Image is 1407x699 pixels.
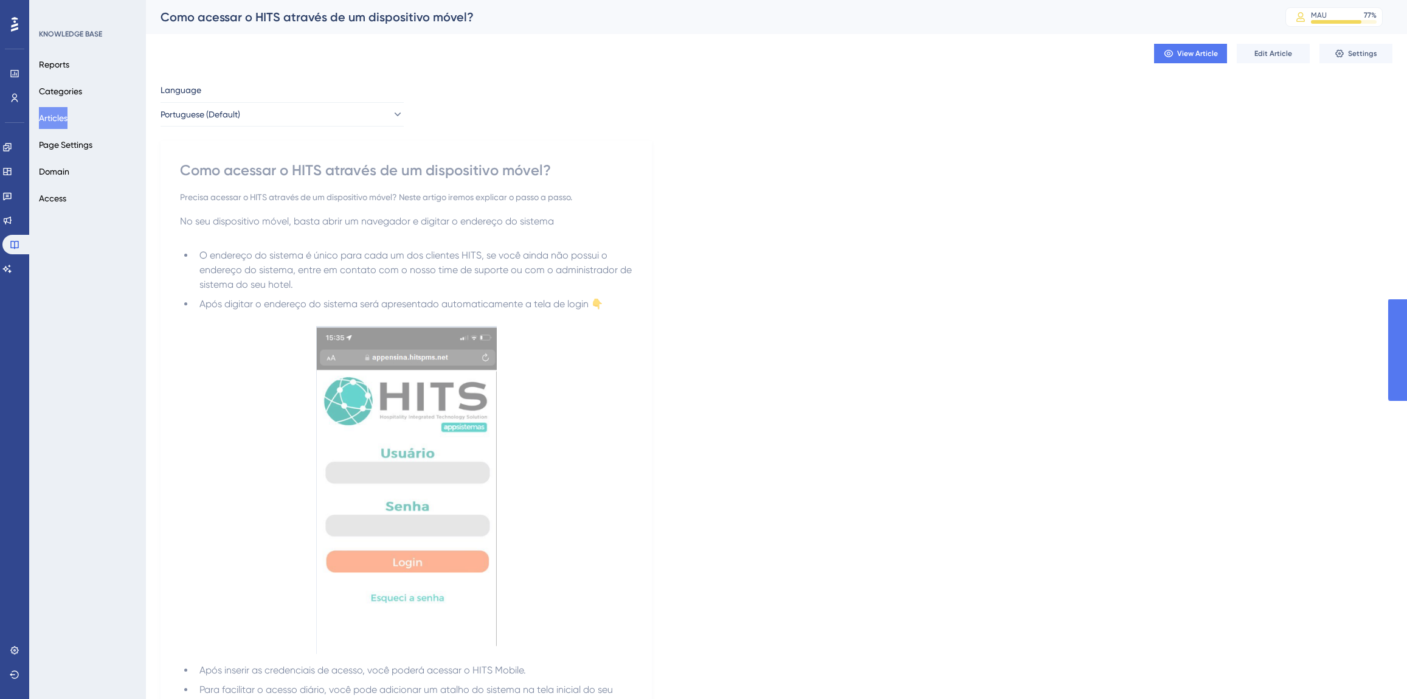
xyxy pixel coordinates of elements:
span: Portuguese (Default) [161,107,240,122]
span: O endereço do sistema é único para cada um dos clientes HITS, se você ainda não possui o endereço... [199,249,634,290]
span: Após inserir as credenciais de acesso, você poderá acessar o HITS Mobile. [199,664,526,676]
div: Como acessar o HITS através de um dispositivo móvel? [180,161,632,180]
button: Settings [1319,44,1392,63]
span: Edit Article [1254,49,1292,58]
button: Reports [39,54,69,75]
span: No seu dispositivo móvel, basta abrir um navegador e digitar o endereço do sistema [180,215,554,227]
div: Precisa acessar o HITS através de um dispositivo móvel? Neste artigo iremos explicar o passo a pa... [180,190,632,204]
button: Domain [39,161,69,183]
div: Como acessar o HITS através de um dispositivo móvel? [161,9,1255,26]
button: View Article [1154,44,1227,63]
button: Articles [39,107,67,129]
button: Page Settings [39,134,92,156]
span: Após digitar o endereço do sistema será apresentado automaticamente a tela de login 👇 [199,298,603,310]
div: 77 % [1364,10,1377,20]
span: Language [161,83,201,97]
button: Access [39,187,66,209]
div: KNOWLEDGE BASE [39,29,102,39]
span: Settings [1348,49,1377,58]
button: Portuguese (Default) [161,102,404,127]
iframe: UserGuiding AI Assistant Launcher [1356,651,1392,687]
span: View Article [1177,49,1218,58]
div: MAU [1311,10,1327,20]
button: Edit Article [1237,44,1310,63]
button: Categories [39,80,82,102]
